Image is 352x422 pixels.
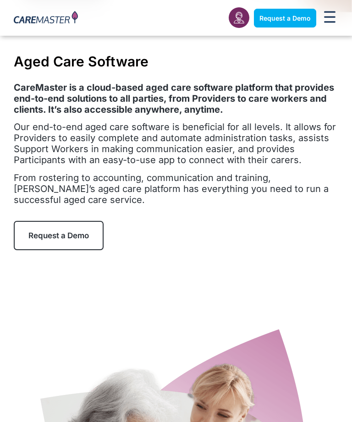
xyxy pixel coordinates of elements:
[14,53,338,70] h1: Aged Care Software
[14,221,104,250] a: Request a Demo
[254,9,316,27] a: Request a Demo
[14,11,78,25] img: CareMaster Logo
[259,14,311,22] span: Request a Demo
[28,231,89,240] span: Request a Demo
[14,121,336,165] span: Our end-to-end aged care software is beneficial for all levels. It allows for Providers to easily...
[321,8,338,28] div: Menu Toggle
[14,172,329,205] span: From rostering to accounting, communication and training, [PERSON_NAME]’s aged care platform has ...
[14,82,334,115] strong: CareMaster is a cloud-based aged care software platform that provides end-to-end solutions to all...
